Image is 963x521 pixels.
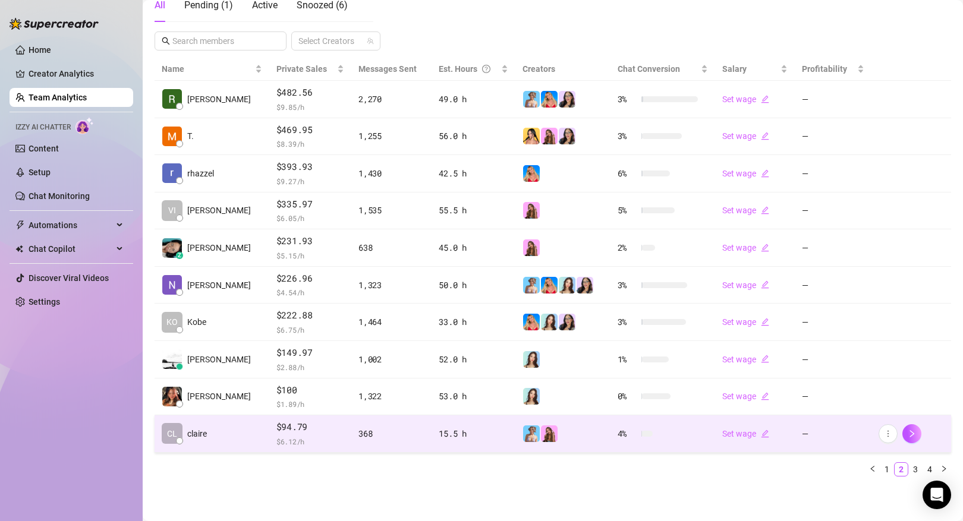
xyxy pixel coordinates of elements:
a: Set wageedit [722,355,769,364]
span: $ 2.88 /h [276,361,344,373]
span: $ 1.89 /h [276,398,344,410]
img: Ashley [541,91,558,108]
img: Ari [541,128,558,144]
img: logo-BBDzfeDw.svg [10,18,99,30]
span: $100 [276,383,344,397]
span: right [908,430,916,438]
span: $ 8.39 /h [276,138,344,150]
span: $ 6.75 /h [276,324,344,336]
a: Creator Analytics [29,64,124,83]
span: $335.97 [276,197,344,211]
span: search [162,37,170,45]
span: 3 % [618,130,637,143]
span: Name [162,62,253,75]
div: 50.0 h [439,279,508,292]
a: 2 [895,463,908,476]
span: rhazzel [187,167,214,180]
span: edit [761,244,769,252]
img: Jocelyn [523,128,540,144]
span: $222.88 [276,308,344,323]
div: 56.0 h [439,130,508,143]
li: 3 [908,462,923,476]
img: Wyne [162,349,182,369]
span: KO [166,315,178,329]
img: Chat Copilot [15,245,23,253]
img: Amelia [523,351,540,368]
span: T. [187,130,194,143]
img: rhazzel [162,163,182,183]
img: Ashley [523,165,540,182]
span: edit [761,430,769,438]
img: Sami [559,128,575,144]
span: $ 9.27 /h [276,175,344,187]
button: left [866,462,880,476]
div: 638 [358,241,424,254]
span: Profitability [802,64,847,74]
img: Riza Joy Barrer… [162,89,182,109]
img: Amelia [559,277,575,293]
span: 6 % [618,167,637,180]
span: thunderbolt [15,220,25,230]
span: $ 5.15 /h [276,250,344,261]
span: CL [167,427,177,440]
span: $ 6.12 /h [276,435,344,447]
li: 2 [894,462,908,476]
div: Est. Hours [439,62,499,75]
span: Private Sales [276,64,327,74]
span: edit [761,318,769,326]
span: edit [761,132,769,140]
a: Home [29,45,51,55]
span: 3 % [618,93,637,106]
th: Creators [515,58,610,81]
span: $469.95 [276,123,344,137]
th: Name [155,58,269,81]
span: edit [761,280,769,289]
span: Messages Sent [358,64,417,74]
span: edit [761,206,769,214]
span: 4 % [618,427,637,440]
div: 1,002 [358,353,424,366]
span: Salary [722,64,747,74]
div: 1,255 [358,130,424,143]
img: Vanessa [523,425,540,442]
li: 4 [923,462,937,476]
div: 1,535 [358,204,424,217]
img: Ashley [541,277,558,293]
a: 4 [923,463,936,476]
span: 5 % [618,204,637,217]
span: right [940,465,948,472]
td: — [795,341,871,378]
div: 42.5 h [439,167,508,180]
div: 1,430 [358,167,424,180]
div: 2,270 [358,93,424,106]
td: — [795,81,871,118]
span: $94.79 [276,420,344,434]
span: $149.97 [276,346,344,360]
span: Izzy AI Chatter [15,122,71,133]
span: [PERSON_NAME] [187,353,251,366]
div: z [176,252,183,259]
a: Set wageedit [722,280,769,290]
span: Automations [29,216,113,235]
img: AI Chatter [75,117,94,134]
img: Aliyah Espiritu [162,387,182,406]
img: Ari [523,239,540,256]
li: Next Page [937,462,951,476]
span: 3 % [618,315,637,329]
span: claire [187,427,207,440]
span: left [869,465,876,472]
span: Chat Conversion [618,64,680,74]
a: Chat Monitoring [29,191,90,201]
td: — [795,267,871,304]
span: VI [168,204,176,217]
span: team [367,37,374,45]
img: Vanessa [523,91,540,108]
div: 45.0 h [439,241,508,254]
div: 1,322 [358,390,424,403]
span: $ 9.85 /h [276,101,344,113]
div: 49.0 h [439,93,508,106]
span: $482.56 [276,86,344,100]
td: — [795,304,871,341]
button: right [937,462,951,476]
a: 3 [909,463,922,476]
